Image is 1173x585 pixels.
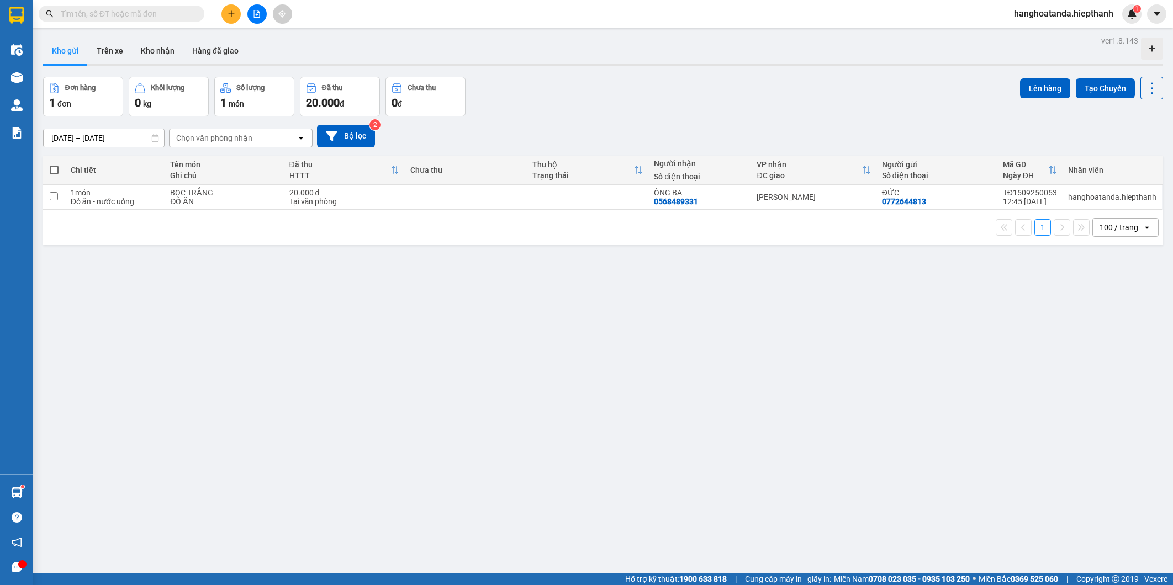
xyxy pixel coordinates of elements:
button: Đã thu20.000đ [300,77,380,116]
img: solution-icon [11,127,23,139]
input: Tìm tên, số ĐT hoặc mã đơn [61,8,191,20]
input: Select a date range. [44,129,164,147]
div: HTTT [289,171,390,180]
div: Trạng thái [532,171,635,180]
div: [PERSON_NAME] [757,193,870,201]
div: ĐỨC [882,188,992,197]
th: Toggle SortBy [751,156,876,185]
button: caret-down [1147,4,1166,24]
div: Ghi chú [170,171,278,180]
span: aim [278,10,286,18]
div: Chưa thu [410,166,521,174]
button: Số lượng1món [214,77,294,116]
div: Người gửi [882,160,992,169]
div: Chi tiết [71,166,159,174]
button: file-add [247,4,267,24]
div: 0568489331 [654,197,698,206]
span: plus [228,10,235,18]
div: Nhân viên [1068,166,1156,174]
button: Khối lượng0kg [129,77,209,116]
div: Số điện thoại [654,172,746,181]
button: Hàng đã giao [183,38,247,64]
div: 0772644813 [882,197,926,206]
img: warehouse-icon [11,487,23,498]
span: 0 [135,96,141,109]
div: Số điện thoại [882,171,992,180]
span: đơn [57,99,71,108]
span: Cung cấp máy in - giấy in: [745,573,831,585]
span: 1 [220,96,226,109]
span: đ [398,99,402,108]
div: VP nhận [757,160,862,169]
strong: 0708 023 035 - 0935 103 250 [869,575,970,583]
th: Toggle SortBy [997,156,1063,185]
span: notification [12,537,22,547]
button: Kho nhận [132,38,183,64]
span: | [1066,573,1068,585]
span: ⚪️ [973,577,976,581]
button: 1 [1034,219,1051,236]
span: Miền Nam [834,573,970,585]
sup: 1 [21,485,24,488]
span: caret-down [1152,9,1162,19]
div: 20.000 đ [289,188,399,197]
div: Chọn văn phòng nhận [176,132,252,143]
strong: 0369 525 060 [1011,575,1058,583]
div: Thu hộ [532,160,635,169]
div: 100 / trang [1100,222,1138,233]
div: Số lượng [236,84,265,92]
span: món [229,99,244,108]
div: hanghoatanda.hiepthanh [1068,193,1156,201]
span: 1 [49,96,55,109]
div: Đã thu [289,160,390,169]
span: file-add [253,10,261,18]
button: Trên xe [88,38,132,64]
th: Toggle SortBy [284,156,405,185]
th: Toggle SortBy [527,156,649,185]
button: Kho gửi [43,38,88,64]
div: Khối lượng [151,84,184,92]
div: Tên món [170,160,278,169]
span: | [735,573,737,585]
button: Lên hàng [1020,78,1070,98]
div: ver 1.8.143 [1101,35,1138,47]
span: 20.000 [306,96,340,109]
button: Đơn hàng1đơn [43,77,123,116]
div: Đã thu [322,84,342,92]
span: 0 [392,96,398,109]
img: warehouse-icon [11,99,23,111]
span: question-circle [12,512,22,523]
div: Mã GD [1003,160,1048,169]
span: kg [143,99,151,108]
span: search [46,10,54,18]
span: Hỗ trợ kỹ thuật: [625,573,727,585]
button: Tạo Chuyến [1076,78,1135,98]
button: plus [221,4,241,24]
div: Ngày ĐH [1003,171,1048,180]
div: Đơn hàng [65,84,96,92]
span: đ [340,99,344,108]
span: message [12,562,22,572]
div: Tại văn phòng [289,197,399,206]
div: Chưa thu [408,84,436,92]
button: Chưa thu0đ [385,77,466,116]
svg: open [1143,223,1151,232]
div: ÔNG BA [654,188,746,197]
span: Miền Bắc [979,573,1058,585]
div: Người nhận [654,159,746,168]
div: ĐC giao [757,171,862,180]
svg: open [297,134,305,142]
div: TĐ1509250053 [1003,188,1057,197]
div: Đồ ăn - nước uống [71,197,159,206]
div: ĐỒ ĂN [170,197,278,206]
sup: 2 [369,119,381,130]
span: copyright [1112,575,1119,583]
img: warehouse-icon [11,72,23,83]
div: Tạo kho hàng mới [1141,38,1163,60]
div: 1 món [71,188,159,197]
strong: 1900 633 818 [679,575,727,583]
span: hanghoatanda.hiepthanh [1005,7,1122,20]
button: Bộ lọc [317,125,375,147]
img: logo-vxr [9,7,24,24]
img: warehouse-icon [11,44,23,56]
